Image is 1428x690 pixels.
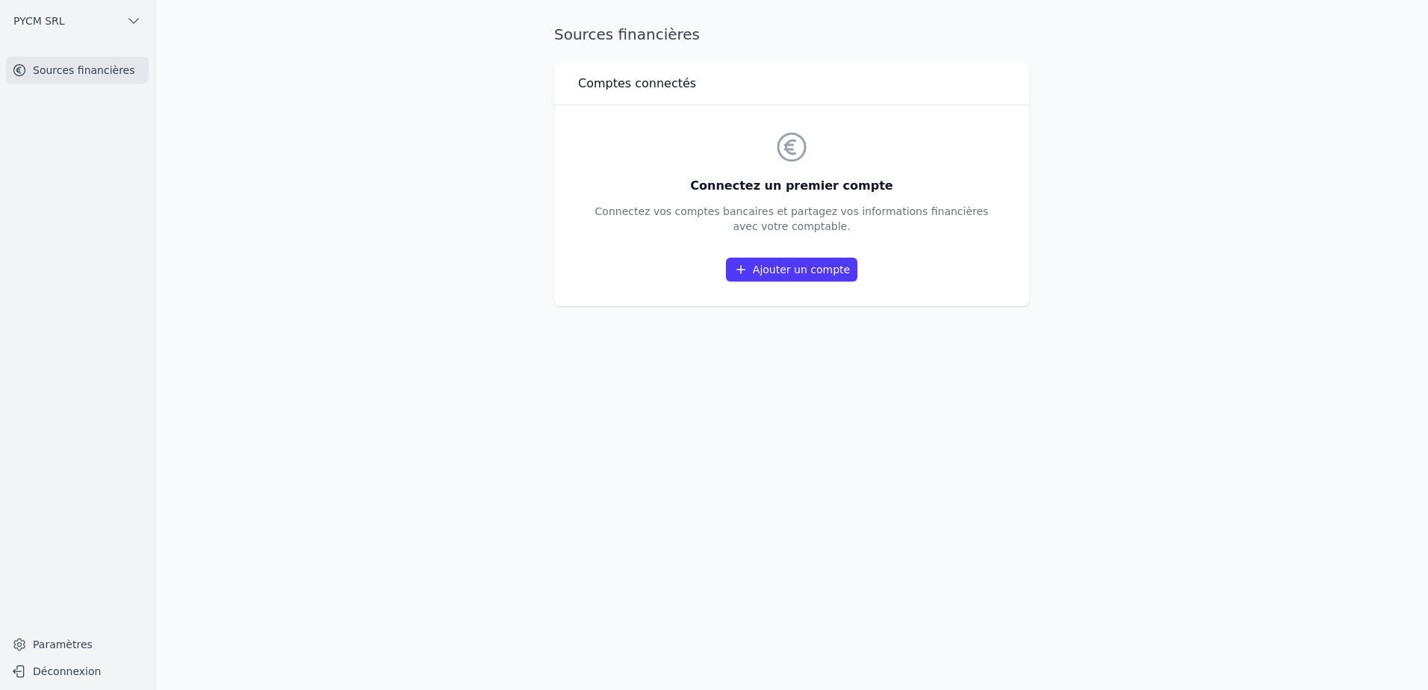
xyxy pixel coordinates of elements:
[13,13,65,28] span: PYCM SRL
[578,75,696,93] h3: Comptes connectés
[6,632,149,656] a: Paramètres
[6,659,149,683] button: Déconnexion
[6,9,149,33] button: PYCM SRL
[726,258,857,282] a: Ajouter un compte
[554,24,700,45] h1: Sources financières
[6,57,149,84] a: Sources financières
[595,177,989,195] h3: Connectez un premier compte
[595,204,989,234] p: Connectez vos comptes bancaires et partagez vos informations financières avec votre comptable.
